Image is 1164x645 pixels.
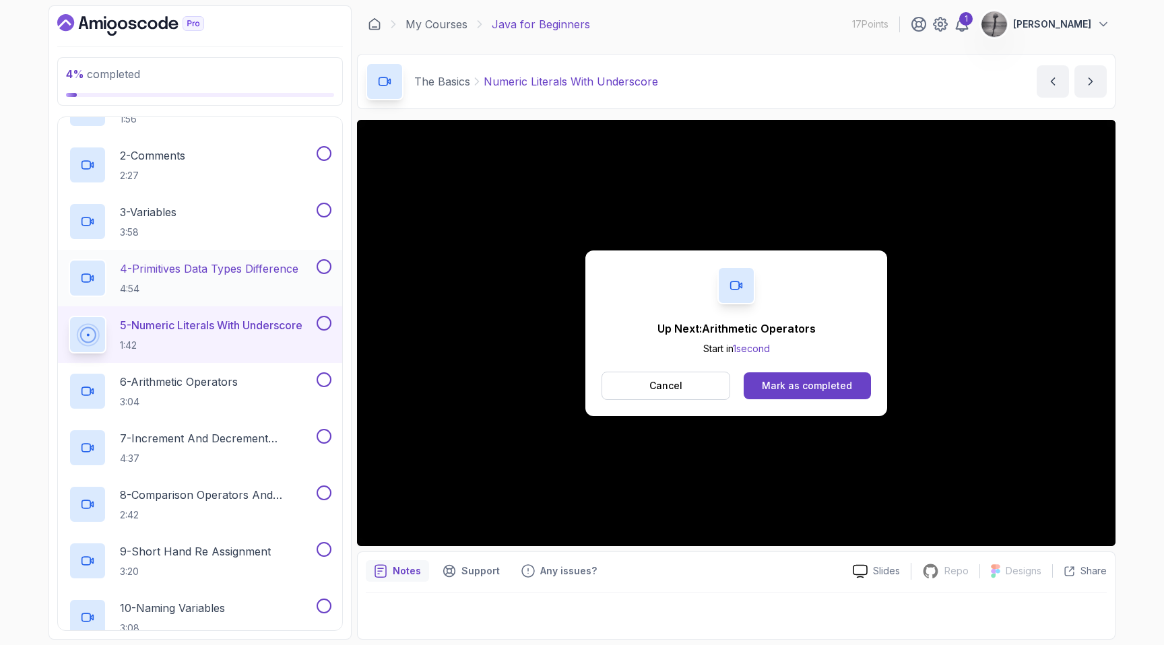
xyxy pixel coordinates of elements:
button: 3-Variables3:58 [69,203,331,240]
span: 1 second [733,343,770,354]
p: 3:58 [120,226,176,239]
p: [PERSON_NAME] [1013,18,1091,31]
a: Dashboard [368,18,381,31]
p: Designs [1006,564,1041,578]
p: 3:08 [120,621,225,635]
p: 3:04 [120,395,238,409]
button: next content [1074,65,1107,98]
img: user profile image [981,11,1007,37]
p: 9 - Short Hand Re Assignment [120,543,271,559]
iframe: 5 - Numeric Literals with Underscore [357,120,1115,546]
p: 10 - Naming Variables [120,600,225,616]
a: Slides [842,564,911,578]
button: 10-Naming Variables3:08 [69,599,331,636]
p: Notes [393,564,421,578]
p: Numeric Literals With Underscore [484,73,658,90]
div: Mark as completed [762,379,852,393]
button: 7-Increment And Decrement Operators4:37 [69,429,331,467]
button: previous content [1037,65,1069,98]
p: The Basics [414,73,470,90]
p: 1:42 [120,339,302,352]
p: Any issues? [540,564,597,578]
p: 4 - Primitives Data Types Difference [120,261,298,277]
button: 4-Primitives Data Types Difference4:54 [69,259,331,297]
button: 8-Comparison Operators and Booleans2:42 [69,485,331,523]
p: 1:56 [120,112,231,126]
p: 7 - Increment And Decrement Operators [120,430,314,446]
p: 2:27 [120,169,185,182]
p: Support [461,564,500,578]
span: completed [66,67,140,81]
button: 5-Numeric Literals With Underscore1:42 [69,316,331,353]
button: Share [1052,564,1107,578]
button: Cancel [602,372,730,400]
button: Feedback button [513,560,605,582]
p: 5 - Numeric Literals With Underscore [120,317,302,333]
p: Share [1080,564,1107,578]
p: 2 - Comments [120,147,185,164]
button: 9-Short Hand Re Assignment3:20 [69,542,331,580]
p: Up Next: Arithmetic Operators [657,320,816,337]
p: 4:37 [120,452,314,465]
button: 2-Comments2:27 [69,146,331,184]
a: My Courses [406,16,467,32]
p: 6 - Arithmetic Operators [120,374,238,390]
button: user profile image[PERSON_NAME] [981,11,1110,38]
p: 3 - Variables [120,204,176,220]
p: Java for Beginners [492,16,590,32]
button: 6-Arithmetic Operators3:04 [69,372,331,410]
p: Repo [944,564,969,578]
button: Support button [434,560,508,582]
p: 3:20 [120,565,271,578]
a: Dashboard [57,14,235,36]
p: Slides [873,564,900,578]
div: 1 [959,12,973,26]
p: 17 Points [852,18,888,31]
p: 2:42 [120,508,314,522]
button: Mark as completed [744,372,871,399]
span: 4 % [66,67,84,81]
p: 4:54 [120,282,298,296]
p: 8 - Comparison Operators and Booleans [120,487,314,503]
p: Start in [657,342,816,355]
a: 1 [954,16,970,32]
p: Cancel [649,379,682,393]
button: notes button [366,560,429,582]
